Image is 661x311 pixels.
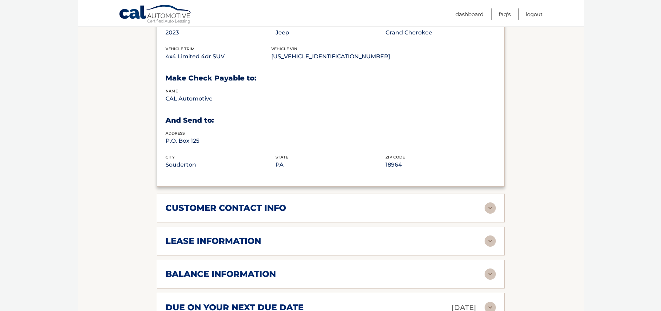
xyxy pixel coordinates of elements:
[499,8,511,20] a: FAQ's
[271,46,297,51] span: vehicle vin
[119,5,193,25] a: Cal Automotive
[485,202,496,214] img: accordion-rest.svg
[526,8,543,20] a: Logout
[166,52,271,61] p: 4x4 Limited 4dr SUV
[166,131,185,136] span: address
[166,94,276,104] p: CAL Automotive
[166,203,286,213] h2: customer contact info
[166,28,276,38] p: 2023
[166,23,195,28] span: vehicle Year
[166,74,496,83] h3: Make Check Payable to:
[276,28,385,38] p: Jeep
[166,236,261,246] h2: lease information
[166,116,496,125] h3: And Send to:
[271,52,390,61] p: [US_VEHICLE_IDENTIFICATION_NUMBER]
[166,89,178,93] span: name
[276,155,288,160] span: state
[166,46,195,51] span: vehicle trim
[485,235,496,247] img: accordion-rest.svg
[166,160,276,170] p: Souderton
[385,155,405,160] span: zip code
[385,160,495,170] p: 18964
[485,268,496,280] img: accordion-rest.svg
[166,269,276,279] h2: balance information
[455,8,484,20] a: Dashboard
[166,136,276,146] p: P.O. Box 125
[276,23,306,28] span: vehicle make
[166,155,175,160] span: city
[276,160,385,170] p: PA
[385,28,495,38] p: Grand Cherokee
